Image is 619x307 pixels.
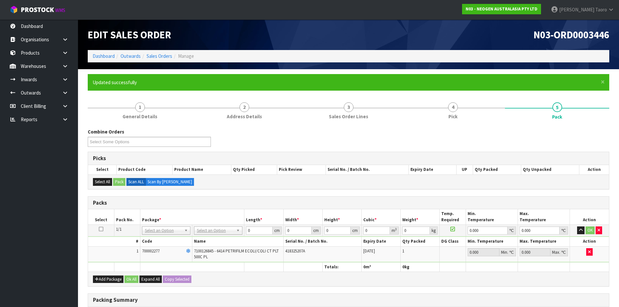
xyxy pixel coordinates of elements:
span: N03-ORD0003446 [534,28,609,41]
span: 418325207A [285,248,305,254]
th: Min. Temperature [466,209,518,224]
span: 2 [239,102,249,112]
label: Scan ALL [126,178,146,186]
div: cm [351,226,360,235]
span: × [601,77,605,86]
th: # [88,237,140,246]
span: 0 [363,264,366,270]
th: Action [570,209,609,224]
div: m [390,226,399,235]
span: 7100126845 - 6414 PETRIFILM ECOLI/COLI CT PLT 500C PL [194,248,279,260]
button: Copy Selected [163,275,191,283]
th: Qty Packed [473,165,521,174]
span: 1 [136,248,138,254]
span: 5 [552,102,562,112]
th: kg [401,262,440,272]
th: Max. Temperature [518,237,570,246]
label: Scan By [PERSON_NAME] [146,178,194,186]
th: Qty Picked [231,165,277,174]
button: Select All [93,178,112,186]
span: Select an Option [145,227,182,235]
th: Min. Temperature [466,237,518,246]
span: 4 [448,102,458,112]
span: Select an Option [197,227,234,235]
a: Sales Orders [147,53,172,59]
span: Updated successfully [93,79,137,85]
input: Max [520,248,550,256]
div: ℃ [560,226,568,235]
th: Product Code [117,165,173,174]
button: OK [586,226,595,234]
span: 1 [402,248,404,254]
button: Pack [113,178,125,186]
th: DG Class [440,237,466,246]
div: cm [312,226,321,235]
th: Code [140,237,192,246]
th: Select [88,165,117,174]
span: [DATE] [363,248,375,254]
label: Combine Orders [88,128,124,135]
th: Select [88,209,114,224]
button: Add Package [93,275,123,283]
div: kg [430,226,438,235]
span: Pack [552,113,562,120]
span: Edit Sales Order [88,28,171,41]
a: Outwards [121,53,141,59]
strong: N03 - NEOGEN AUSTRALASIA PTY LTD [466,6,537,12]
small: WMS [55,7,65,13]
span: 700002277 [142,248,160,254]
th: Weight [401,209,440,224]
th: Package [140,209,244,224]
th: Qty Packed [401,237,440,246]
th: Height [322,209,361,224]
h3: Picks [93,155,604,161]
th: Action [570,237,609,246]
span: Pick [448,113,458,120]
div: cm [273,226,282,235]
th: Length [244,209,283,224]
th: Product Name [173,165,231,174]
span: Address Details [227,113,262,120]
span: Sales Order Lines [329,113,368,120]
th: Action [579,165,609,174]
th: Name [192,237,284,246]
span: Manage [178,53,194,59]
span: General Details [123,113,157,120]
th: Serial No. / Batch No. [283,237,361,246]
th: Qty Unpacked [521,165,579,174]
th: Expiry Date [362,237,401,246]
div: Min. ℃ [499,248,516,256]
span: 1 [135,102,145,112]
th: Temp. Required [440,209,466,224]
th: Serial No. / Batch No. [326,165,409,174]
span: 0 [402,264,405,270]
sup: 3 [395,227,397,231]
span: 3 [344,102,354,112]
span: 1/1 [116,226,122,232]
span: Expand All [141,276,160,282]
span: ProStock [21,6,54,14]
span: [PERSON_NAME] [559,6,594,13]
h3: Packs [93,200,604,206]
div: ℃ [508,226,516,235]
th: UP [456,165,473,174]
a: Dashboard [93,53,115,59]
button: Ok All [124,275,138,283]
a: N03 - NEOGEN AUSTRALASIA PTY LTD [462,4,541,14]
th: Totals: [322,262,361,272]
input: Min [468,248,499,256]
div: Max. ℃ [550,248,568,256]
th: m³ [362,262,401,272]
button: Expand All [139,275,162,283]
th: Max. Temperature [518,209,570,224]
span: Taoro [595,6,607,13]
th: Pick Review [277,165,326,174]
h3: Packing Summary [93,297,604,303]
i: Frozen Goods [186,249,190,253]
th: Pack No. [114,209,140,224]
th: Cubic [362,209,401,224]
th: Width [283,209,322,224]
img: cube-alt.png [10,6,18,14]
th: Expiry Date [409,165,457,174]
